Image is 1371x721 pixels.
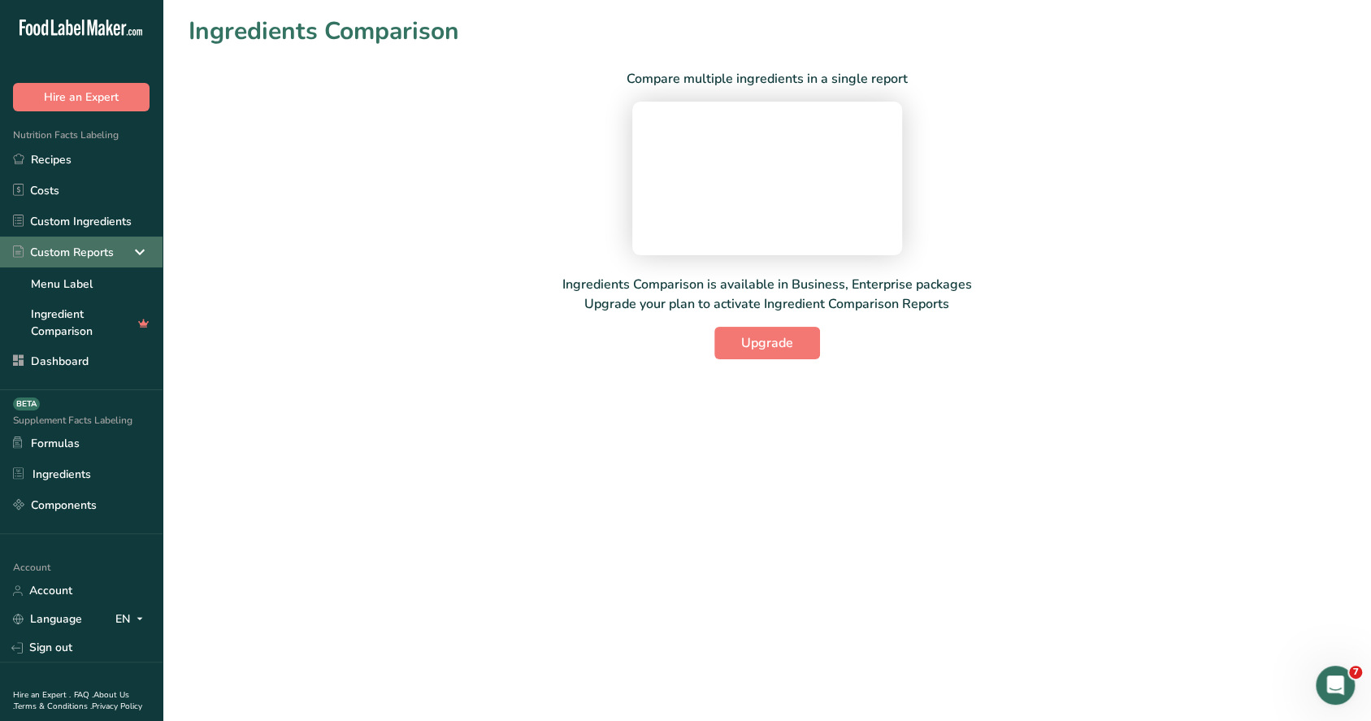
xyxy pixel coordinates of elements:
a: Hire an Expert . [13,689,71,701]
p: Compare multiple ingredients in a single report [627,69,908,89]
p: Ingredients Comparison is available in Business, Enterprise packages Upgrade your plan to activat... [562,275,972,314]
button: Hire an Expert [13,83,150,111]
a: FAQ . [74,689,93,701]
h1: Ingredients Comparison [189,13,1345,50]
a: Privacy Policy [92,701,142,712]
iframe: Intercom live chat [1316,666,1355,705]
span: 7 [1349,666,1362,679]
button: Upgrade [714,327,820,359]
a: Terms & Conditions . [14,701,92,712]
div: EN [115,610,150,629]
div: Custom Reports [13,244,114,261]
a: About Us . [13,689,129,712]
span: Upgrade [741,333,793,353]
div: BETA [13,397,40,410]
a: Language [13,605,82,633]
